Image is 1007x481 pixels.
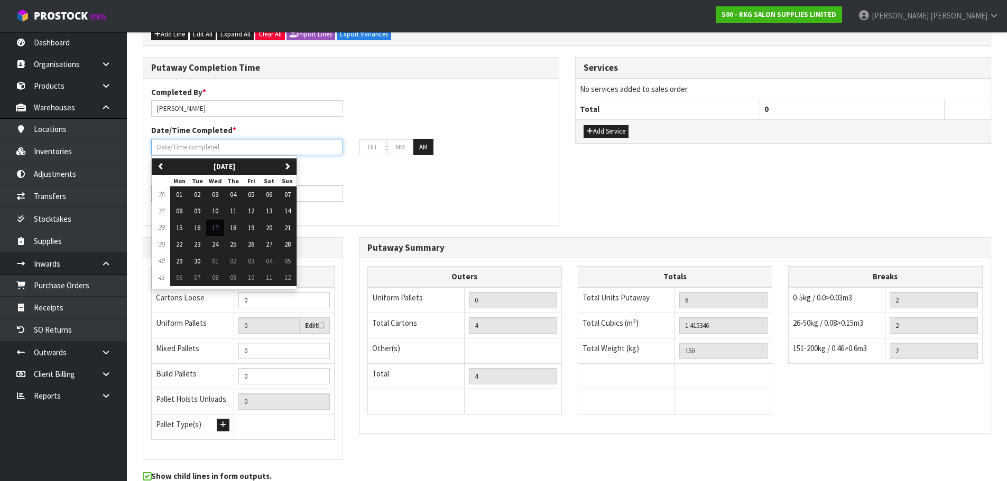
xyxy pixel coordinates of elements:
[188,220,206,237] button: 16
[224,186,242,203] button: 04
[367,363,465,389] td: Total
[282,177,293,185] small: Sunday
[192,177,203,185] small: Tuesday
[158,223,164,232] em: 38
[158,206,164,215] em: 37
[224,203,242,220] button: 11
[34,9,88,23] span: ProStock
[359,139,385,155] input: HH
[224,236,242,253] button: 25
[206,186,224,203] button: 03
[722,10,836,19] strong: S00 - RKG SALON SUPPLIES LIMITED
[716,6,842,23] a: S00 - RKG SALON SUPPLIES LIMITED
[578,313,675,338] td: Total Cubics (m³)
[212,206,218,215] span: 10
[176,273,182,282] span: 06
[278,236,297,253] button: 28
[248,223,254,232] span: 19
[152,364,234,389] td: Build Pallets
[788,267,982,287] th: Breaks
[151,125,236,136] label: Date/Time Completed
[194,273,200,282] span: 07
[469,317,557,334] input: OUTERS TOTAL = CTN
[266,240,272,249] span: 27
[238,393,330,410] input: UNIFORM P + MIXED P + BUILD P
[260,269,278,286] button: 11
[214,162,235,171] strong: [DATE]
[158,256,164,265] em: 40
[284,206,291,215] span: 14
[260,236,278,253] button: 27
[278,203,297,220] button: 14
[266,190,272,199] span: 06
[578,287,675,313] td: Total Units Putaway
[170,253,188,270] button: 29
[212,223,218,232] span: 17
[248,206,254,215] span: 12
[194,190,200,199] span: 02
[170,186,188,203] button: 01
[212,273,218,282] span: 08
[176,223,182,232] span: 15
[206,220,224,237] button: 17
[469,292,557,308] input: UNIFORM P LINES
[152,414,234,440] td: Pallet Type(s)
[206,203,224,220] button: 10
[224,269,242,286] button: 09
[206,236,224,253] button: 24
[367,243,983,253] h3: Putaway Summary
[367,267,561,287] th: Outers
[247,177,255,185] small: Friday
[224,253,242,270] button: 02
[158,273,164,282] em: 41
[230,257,236,266] span: 02
[284,240,291,249] span: 28
[793,343,867,353] span: 151-200kg / 0.46>0.6m3
[212,257,218,266] span: 01
[158,190,164,199] em: 36
[194,240,200,249] span: 23
[152,389,234,414] td: Pallet Hoists Unloads
[212,240,218,249] span: 24
[367,287,465,313] td: Uniform Pallets
[230,190,236,199] span: 04
[230,240,236,249] span: 25
[266,206,272,215] span: 13
[224,220,242,237] button: 18
[242,220,260,237] button: 19
[278,220,297,237] button: 21
[238,317,300,334] input: Uniform Pallets
[305,320,324,331] label: Edit
[266,223,272,232] span: 20
[230,223,236,232] span: 18
[158,240,164,249] em: 39
[206,253,224,270] button: 01
[238,343,330,359] input: Manual
[170,220,188,237] button: 15
[260,186,278,203] button: 06
[188,186,206,203] button: 02
[469,368,557,384] input: TOTAL PACKS
[284,273,291,282] span: 12
[188,253,206,270] button: 30
[584,63,983,73] h3: Services
[284,223,291,232] span: 21
[266,257,272,266] span: 04
[248,273,254,282] span: 10
[278,186,297,203] button: 07
[260,220,278,237] button: 20
[337,28,391,41] button: Export Variances
[576,79,991,99] td: No services added to sales order.
[264,177,274,185] small: Saturday
[260,253,278,270] button: 04
[242,186,260,203] button: 05
[212,190,218,199] span: 03
[188,236,206,253] button: 23
[152,338,234,364] td: Mixed Pallets
[190,28,216,41] button: Edit All
[170,203,188,220] button: 08
[176,206,182,215] span: 08
[284,257,291,266] span: 05
[242,253,260,270] button: 03
[152,313,234,338] td: Uniform Pallets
